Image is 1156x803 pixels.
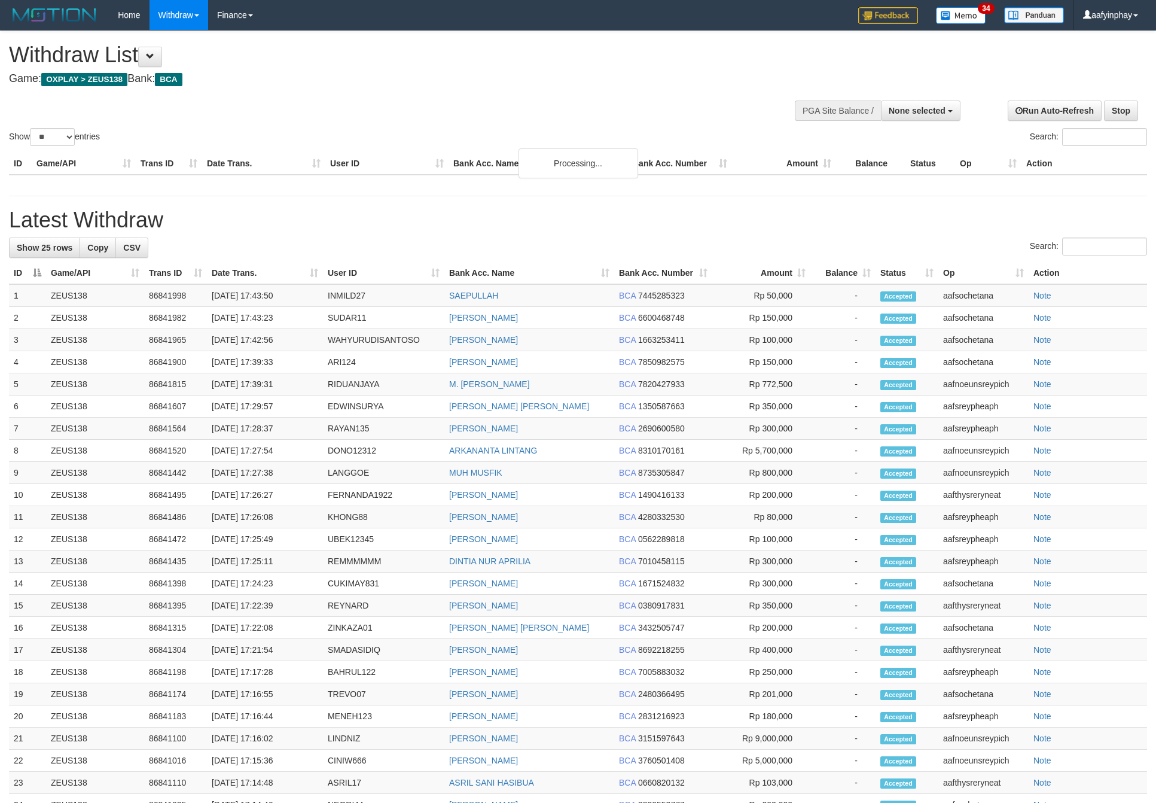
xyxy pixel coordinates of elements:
td: Rp 350,000 [712,595,810,617]
td: 7 [9,418,46,440]
input: Search: [1062,128,1147,146]
td: - [810,573,876,595]
h1: Withdraw List [9,43,759,67]
td: UBEK12345 [323,528,444,550]
td: 86841315 [144,617,207,639]
td: Rp 100,000 [712,528,810,550]
td: [DATE] 17:39:31 [207,373,323,396]
a: M. [PERSON_NAME] [449,379,530,389]
td: [DATE] 17:27:54 [207,440,323,462]
span: BCA [619,556,636,566]
a: [PERSON_NAME] [PERSON_NAME] [449,623,589,632]
span: Accepted [880,358,916,368]
th: Bank Acc. Name: activate to sort column ascending [444,262,614,284]
td: - [810,550,876,573]
td: 86841495 [144,484,207,506]
td: 86841520 [144,440,207,462]
td: ZEUS138 [46,418,144,440]
td: 86841965 [144,329,207,351]
td: 18 [9,661,46,683]
select: Showentries [30,128,75,146]
span: Copy 2690600580 to clipboard [638,424,685,433]
a: Note [1033,645,1051,655]
a: Note [1033,446,1051,455]
span: Accepted [880,513,916,523]
span: Copy 0562289818 to clipboard [638,534,685,544]
a: [PERSON_NAME] [449,734,518,743]
td: [DATE] 17:39:33 [207,351,323,373]
td: - [810,462,876,484]
input: Search: [1062,238,1147,255]
td: 86841998 [144,284,207,307]
td: [DATE] 17:22:39 [207,595,323,617]
td: ZEUS138 [46,550,144,573]
th: User ID: activate to sort column ascending [323,262,444,284]
label: Search: [1030,128,1147,146]
span: BCA [619,291,636,300]
button: None selected [881,101,960,121]
td: 6 [9,396,46,418]
span: BCA [619,667,636,677]
img: panduan.png [1004,7,1064,23]
td: [DATE] 17:17:28 [207,661,323,683]
th: Balance [836,153,905,175]
td: - [810,440,876,462]
td: - [810,373,876,396]
span: BCA [619,313,636,323]
span: Copy 3432505747 to clipboard [638,623,685,632]
th: Action [1029,262,1147,284]
td: [DATE] 17:42:56 [207,329,323,351]
td: ZEUS138 [46,683,144,705]
td: Rp 50,000 [712,284,810,307]
span: Accepted [880,380,916,390]
td: 5 [9,373,46,396]
th: Trans ID: activate to sort column ascending [144,262,207,284]
img: MOTION_logo.png [9,6,100,24]
td: - [810,661,876,683]
td: aafsochetana [938,307,1029,329]
th: Op: activate to sort column ascending [938,262,1029,284]
span: Accepted [880,646,916,656]
label: Search: [1030,238,1147,255]
span: BCA [619,623,636,632]
span: Copy 8692218255 to clipboard [638,645,685,655]
span: Copy 1350587663 to clipboard [638,401,685,411]
td: 86841815 [144,373,207,396]
a: Note [1033,711,1051,721]
a: ASRIL SANI HASIBUA [449,778,534,787]
td: aafsochetana [938,617,1029,639]
td: - [810,484,876,506]
span: BCA [619,401,636,411]
td: ZEUS138 [46,284,144,307]
th: Amount [732,153,836,175]
td: 15 [9,595,46,617]
td: [DATE] 17:43:23 [207,307,323,329]
span: Copy 1671524832 to clipboard [638,579,685,588]
td: - [810,639,876,661]
th: Amount: activate to sort column ascending [712,262,810,284]
td: REYNARD [323,595,444,617]
span: Copy 7445285323 to clipboard [638,291,685,300]
span: None selected [889,106,945,115]
a: Note [1033,291,1051,300]
span: Copy 7820427933 to clipboard [638,379,685,389]
td: SMADASIDIQ [323,639,444,661]
span: BCA [619,379,636,389]
span: BCA [619,490,636,500]
span: Accepted [880,579,916,589]
a: Note [1033,379,1051,389]
td: - [810,528,876,550]
td: [DATE] 17:25:49 [207,528,323,550]
td: aafnoeunsreypich [938,462,1029,484]
td: 86841174 [144,683,207,705]
td: 86841395 [144,595,207,617]
span: 34 [978,3,994,14]
td: LANGGOE [323,462,444,484]
span: BCA [619,357,636,367]
span: BCA [619,335,636,345]
td: [DATE] 17:16:55 [207,683,323,705]
span: BCA [619,424,636,433]
a: [PERSON_NAME] [449,424,518,433]
a: [PERSON_NAME] [449,534,518,544]
td: DONO12312 [323,440,444,462]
